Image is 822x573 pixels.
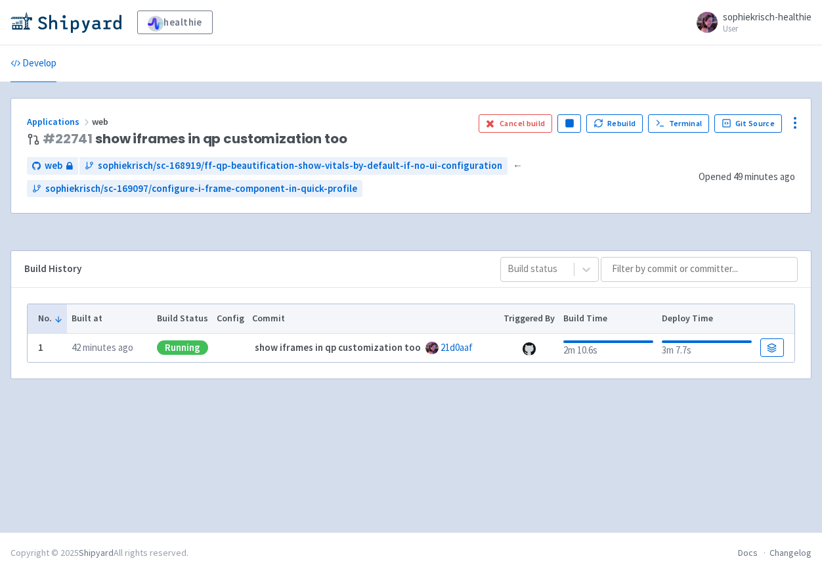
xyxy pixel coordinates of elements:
[563,338,653,358] div: 2m 10.6s
[27,116,92,127] a: Applications
[479,114,553,133] button: Cancel build
[255,341,421,354] strong: show iframes in qp customization too
[11,12,121,33] img: Shipyard logo
[98,158,502,173] span: sophiekrisch/sc-168919/ff-qp-beautification-show-vitals-by-default-if-no-ui-configuration
[760,338,784,357] a: Build Details
[738,547,758,559] a: Docs
[38,311,63,325] button: No.
[586,114,643,133] button: Rebuild
[152,304,212,333] th: Build Status
[157,340,208,355] div: Running
[657,304,756,333] th: Deploy Time
[601,257,798,282] input: Filter by commit or committer...
[27,157,78,175] a: web
[557,114,581,133] button: Pause
[733,170,795,183] time: 49 minutes ago
[648,114,709,133] a: Terminal
[79,547,114,559] a: Shipyard
[24,262,479,277] div: Build History
[45,158,62,173] span: web
[723,11,811,23] span: sophiekrisch-healthie
[248,304,500,333] th: Commit
[11,45,56,82] a: Develop
[212,304,248,333] th: Config
[43,131,347,147] span: show iframes in qp customization too
[79,157,508,175] a: sophiekrisch/sc-168919/ff-qp-beautification-show-vitals-by-default-if-no-ui-configuration
[500,304,559,333] th: Triggered By
[38,341,43,354] b: 1
[723,24,811,33] small: User
[11,546,188,560] div: Copyright © 2025 All rights reserved.
[137,11,213,34] a: healthie
[45,181,357,196] span: sophiekrisch/sc-169097/configure-i-frame-component-in-quick-profile
[43,129,93,148] a: #22741
[441,341,473,354] a: 21d0aaf
[714,114,782,133] a: Git Source
[699,170,795,183] span: Opened
[513,158,523,173] span: ←
[92,116,110,127] span: web
[27,180,362,198] a: sophiekrisch/sc-169097/configure-i-frame-component-in-quick-profile
[559,304,657,333] th: Build Time
[769,547,811,559] a: Changelog
[67,304,152,333] th: Built at
[72,341,133,354] time: 42 minutes ago
[689,12,811,33] a: sophiekrisch-healthie User
[662,338,752,358] div: 3m 7.7s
